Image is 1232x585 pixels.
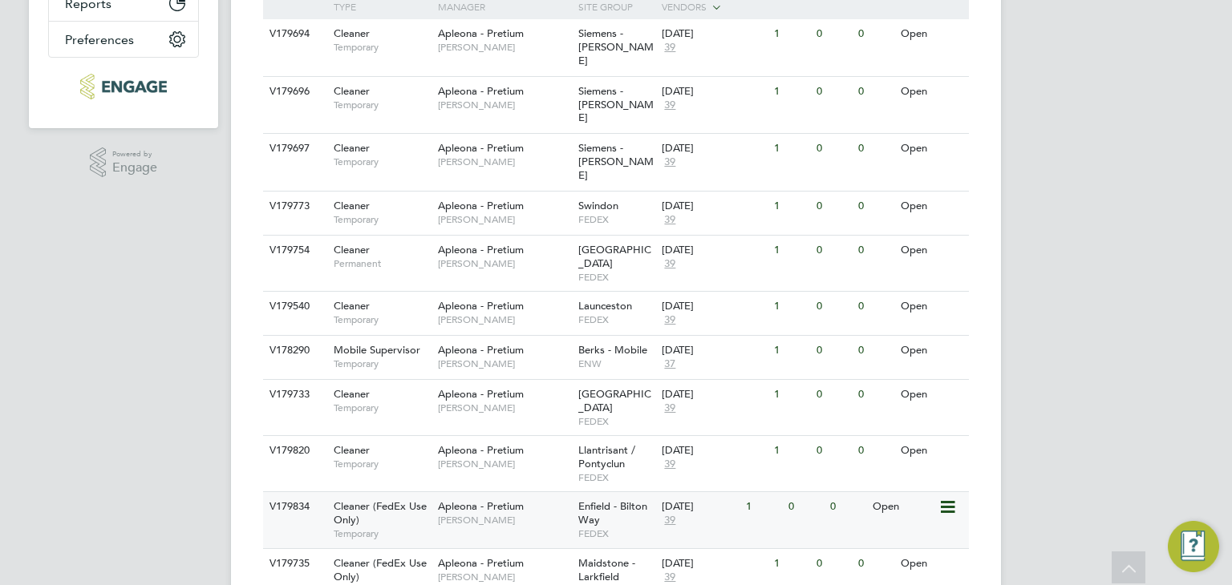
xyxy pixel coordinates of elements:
span: Cleaner [334,387,370,401]
div: 0 [813,436,854,466]
span: Cleaner [334,26,370,40]
button: Engage Resource Center [1168,521,1219,572]
div: [DATE] [662,27,766,41]
div: Open [869,492,938,522]
div: Open [897,436,967,466]
div: 1 [770,380,812,409]
span: Apleona - Pretium [438,199,524,212]
span: [PERSON_NAME] [438,313,570,326]
span: [PERSON_NAME] [438,155,570,168]
span: Apleona - Pretium [438,499,524,513]
span: FEDEX [578,271,654,284]
div: 1 [742,492,784,522]
span: [PERSON_NAME] [438,257,570,270]
span: Apleona - Pretium [438,299,524,313]
span: Siemens - [PERSON_NAME] [578,84,654,125]
span: Swindon [578,199,618,212]
div: Open [897,549,967,579]
span: 39 [662,458,678,471]
span: Temporary [334,213,430,226]
div: 0 [813,549,854,579]
div: [DATE] [662,200,766,213]
div: 0 [826,492,868,522]
span: Temporary [334,313,430,326]
span: [PERSON_NAME] [438,571,570,583]
div: Open [897,77,967,107]
span: Cleaner (FedEx Use Only) [334,556,427,583]
span: Mobile Supervisor [334,343,420,357]
span: Apleona - Pretium [438,141,524,155]
span: Engage [112,161,157,175]
div: 1 [770,77,812,107]
div: 0 [854,19,896,49]
span: Temporary [334,527,430,540]
span: 39 [662,401,678,415]
div: V179733 [265,380,322,409]
div: V179694 [265,19,322,49]
div: [DATE] [662,500,738,514]
span: 39 [662,155,678,169]
div: [DATE] [662,344,766,357]
div: 0 [854,336,896,365]
div: 0 [854,192,896,221]
span: Temporary [334,99,430,111]
div: 1 [770,292,812,321]
span: 39 [662,313,678,327]
div: 1 [770,336,812,365]
span: Cleaner [334,199,370,212]
span: [PERSON_NAME] [438,514,570,526]
div: 0 [813,77,854,107]
a: Go to home page [48,74,199,99]
div: 0 [854,436,896,466]
div: V179540 [265,292,322,321]
span: Apleona - Pretium [438,443,524,457]
span: [PERSON_NAME] [438,401,570,414]
div: [DATE] [662,244,766,257]
span: FEDEX [578,471,654,484]
div: 0 [813,192,854,221]
span: Temporary [334,357,430,370]
div: 0 [813,134,854,163]
span: 39 [662,257,678,271]
span: Cleaner [334,84,370,98]
span: 39 [662,571,678,584]
div: 1 [770,134,812,163]
div: V178290 [265,336,322,365]
span: Temporary [334,155,430,168]
span: [PERSON_NAME] [438,41,570,54]
span: Temporary [334,401,430,414]
div: Open [897,380,967,409]
span: 39 [662,514,678,527]
img: conceptresources-logo-retina.png [80,74,166,99]
span: 39 [662,41,678,54]
span: Temporary [334,458,430,470]
div: V179754 [265,236,322,265]
span: [PERSON_NAME] [438,213,570,226]
span: Llantrisant / Pontyclun [578,443,635,470]
div: 0 [813,236,854,265]
span: FEDEX [578,415,654,428]
div: [DATE] [662,300,766,313]
span: [PERSON_NAME] [438,458,570,470]
div: Open [897,336,967,365]
div: Open [897,292,967,321]
div: [DATE] [662,85,766,99]
div: 0 [784,492,826,522]
span: [PERSON_NAME] [438,99,570,111]
span: Cleaner [334,299,370,313]
span: Apleona - Pretium [438,84,524,98]
div: 0 [854,549,896,579]
span: 37 [662,357,678,371]
div: 0 [813,336,854,365]
div: 0 [854,380,896,409]
span: Launceston [578,299,632,313]
span: Cleaner (FedEx Use Only) [334,499,427,526]
div: 0 [813,19,854,49]
span: Maidstone - Larkfield [578,556,635,583]
span: Cleaner [334,243,370,256]
span: Apleona - Pretium [438,26,524,40]
a: Powered byEngage [90,147,158,178]
div: 1 [770,236,812,265]
div: 0 [854,292,896,321]
div: V179820 [265,436,322,466]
